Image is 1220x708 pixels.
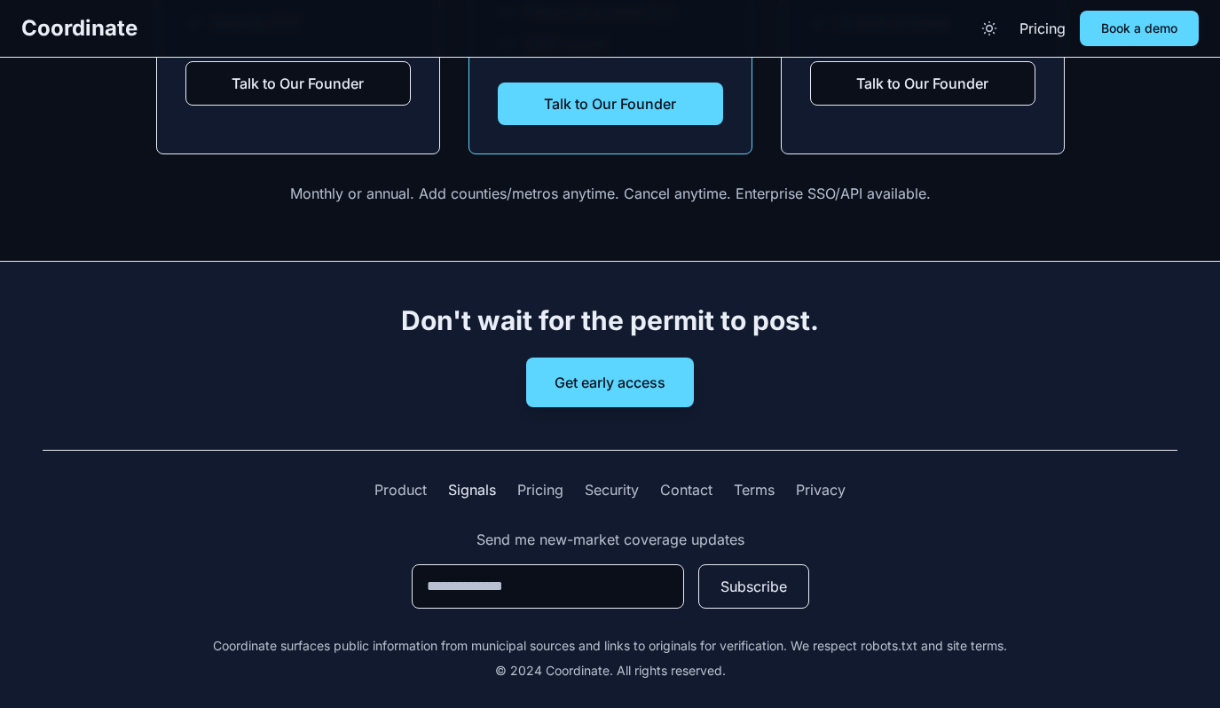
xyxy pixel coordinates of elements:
button: Book a demo [1080,11,1199,46]
a: Contact [660,479,712,500]
a: Signals [448,479,496,500]
button: Talk to Our Founder [498,83,723,125]
button: Subscribe [698,564,809,609]
a: Terms [734,479,775,500]
h2: Don't wait for the permit to post. [43,304,1177,336]
a: Coordinate [21,14,138,43]
p: Monthly or annual. Add counties/metros anytime. Cancel anytime. Enterprise SSO/API available. [43,183,1177,204]
button: Toggle theme [973,12,1005,44]
a: Pricing [1019,18,1066,39]
a: Pricing [517,479,563,500]
p: Send me new-market coverage updates [43,529,1177,550]
a: Product [374,479,427,500]
button: Get early access [526,358,694,407]
a: Privacy [796,479,846,500]
a: Security [585,479,639,500]
p: © 2024 Coordinate. All rights reserved. [43,662,1177,680]
button: Talk to Our Founder [185,61,411,106]
button: Talk to Our Founder [810,61,1035,106]
p: Coordinate surfaces public information from municipal sources and links to originals for verifica... [43,637,1177,655]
